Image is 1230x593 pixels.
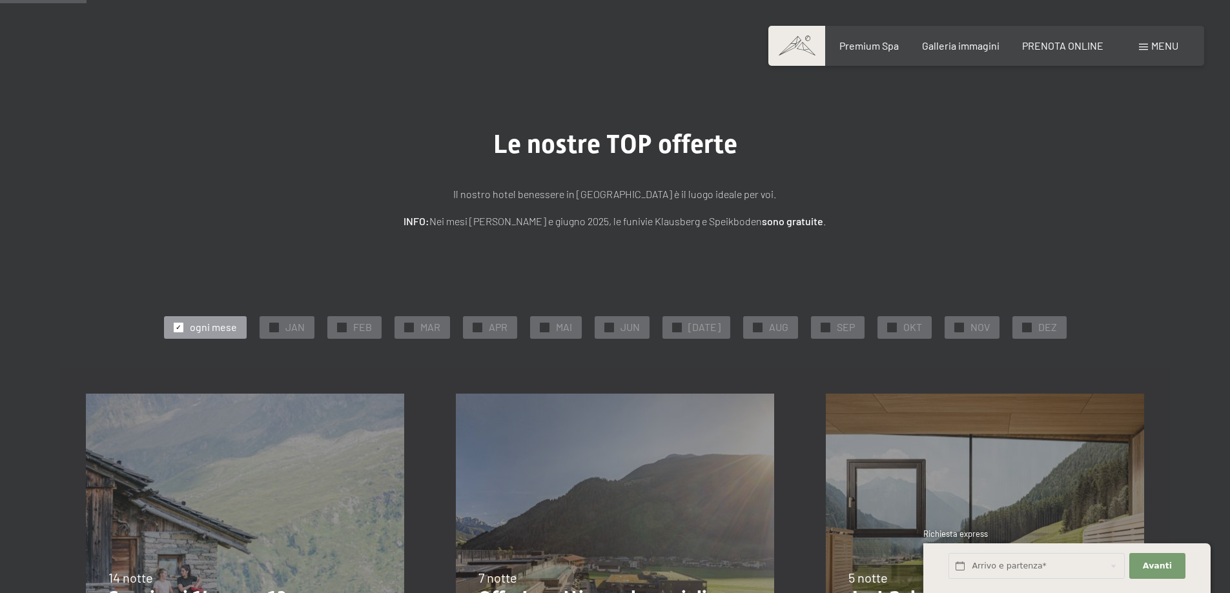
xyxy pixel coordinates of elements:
span: SEP [837,320,855,334]
span: ✓ [674,323,679,332]
span: Le nostre TOP offerte [493,129,737,159]
span: ✓ [406,323,411,332]
strong: sono gratuite [762,215,823,227]
span: ✓ [755,323,760,332]
span: MAI [556,320,572,334]
span: ogni mese [190,320,237,334]
span: ✓ [823,323,828,332]
span: Richiesta express [923,528,988,539]
span: ✓ [271,323,276,332]
span: ✓ [956,323,961,332]
span: ✓ [1024,323,1029,332]
span: OKT [903,320,922,334]
span: MAR [420,320,440,334]
span: 5 notte [848,570,888,585]
span: AUG [769,320,788,334]
span: ✓ [176,323,181,332]
span: 14 notte [108,570,153,585]
span: ✓ [542,323,547,332]
a: PRENOTA ONLINE [1022,39,1103,52]
span: Menu [1151,39,1178,52]
span: APR [489,320,507,334]
span: [DATE] [688,320,721,334]
a: Premium Spa [839,39,899,52]
span: DEZ [1038,320,1057,334]
p: Il nostro hotel benessere in [GEOGRAPHIC_DATA] è il luogo ideale per voi. [292,186,938,203]
span: 7 notte [478,570,517,585]
strong: INFO: [404,215,429,227]
span: ✓ [475,323,480,332]
a: Galleria immagini [922,39,999,52]
p: Nei mesi [PERSON_NAME] e giugno 2025, le funivie Klausberg e Speikboden . [292,213,938,230]
span: ✓ [339,323,344,332]
span: ✓ [889,323,894,332]
button: Avanti [1129,553,1185,579]
span: FEB [353,320,372,334]
span: NOV [970,320,990,334]
span: ✓ [606,323,611,332]
span: Avanti [1143,560,1172,572]
span: JUN [620,320,640,334]
span: JAN [285,320,305,334]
